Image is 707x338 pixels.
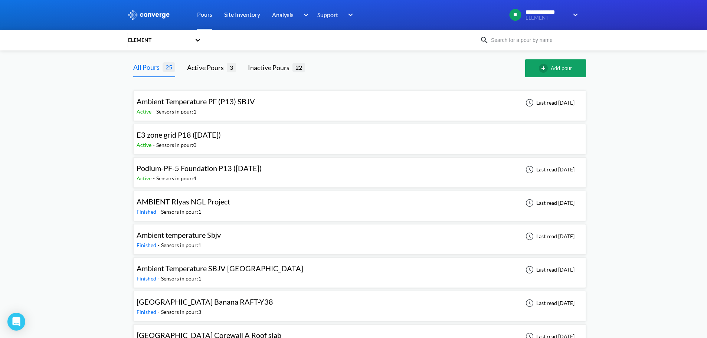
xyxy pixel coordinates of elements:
span: E3 zone grid P18 ([DATE]) [137,130,221,139]
span: - [153,175,156,181]
div: Inactive Pours [248,62,292,73]
span: Active [137,108,153,115]
span: - [158,275,161,282]
img: downArrow.svg [298,10,310,19]
button: Add pour [525,59,586,77]
div: Sensors in pour: 0 [156,141,196,149]
span: Ambient temperature Sbjv [137,230,221,239]
span: Support [317,10,338,19]
span: 22 [292,63,305,72]
img: logo_ewhite.svg [127,10,170,20]
span: - [158,309,161,315]
span: - [153,108,156,115]
div: Last read [DATE] [521,198,577,207]
div: Sensors in pour: 1 [161,208,201,216]
a: Ambient temperature SbjvFinished-Sensors in pour:1Last read [DATE] [133,233,586,239]
div: All Pours [133,62,163,72]
span: ELEMENT [526,15,568,21]
div: Sensors in pour: 1 [161,275,201,283]
div: Sensors in pour: 4 [156,174,196,183]
div: Last read [DATE] [521,165,577,174]
span: - [158,242,161,248]
a: Ambient Temperature SBJV [GEOGRAPHIC_DATA]Finished-Sensors in pour:1Last read [DATE] [133,266,586,272]
div: Open Intercom Messenger [7,313,25,331]
span: Podium-PF-5 Foundation P13 ([DATE]) [137,164,262,173]
a: Podium-PF-5 Foundation P13 ([DATE])Active-Sensors in pour:4Last read [DATE] [133,166,586,172]
span: - [158,209,161,215]
span: Active [137,142,153,148]
div: Last read [DATE] [521,265,577,274]
span: 25 [163,62,175,72]
span: Analysis [272,10,294,19]
div: Last read [DATE] [521,98,577,107]
a: E3 zone grid P18 ([DATE])Active-Sensors in pour:0 [133,132,586,139]
div: Sensors in pour: 1 [156,108,196,116]
input: Search for a pour by name [489,36,579,44]
span: [GEOGRAPHIC_DATA] Banana RAFT-Y38 [137,297,273,306]
span: Finished [137,309,158,315]
span: AMBIENT RIyas NGL Project [137,197,230,206]
div: Sensors in pour: 1 [161,241,201,249]
span: 3 [227,63,236,72]
span: Ambient Temperature PF (P13) SBJV [137,97,255,106]
img: downArrow.svg [343,10,355,19]
span: Active [137,175,153,181]
span: Ambient Temperature SBJV [GEOGRAPHIC_DATA] [137,264,303,273]
img: icon-search.svg [480,36,489,45]
a: AMBIENT RIyas NGL ProjectFinished-Sensors in pour:1Last read [DATE] [133,199,586,206]
div: Active Pours [187,62,227,73]
a: Ambient Temperature PF (P13) SBJVActive-Sensors in pour:1Last read [DATE] [133,99,586,105]
span: Finished [137,275,158,282]
a: [GEOGRAPHIC_DATA] Banana RAFT-Y38Finished-Sensors in pour:3Last read [DATE] [133,299,586,306]
span: - [153,142,156,148]
div: Last read [DATE] [521,299,577,308]
div: ELEMENT [127,36,191,44]
span: Finished [137,242,158,248]
div: Sensors in pour: 3 [161,308,201,316]
div: Last read [DATE] [521,232,577,241]
img: downArrow.svg [568,10,580,19]
span: Finished [137,209,158,215]
img: add-circle-outline.svg [539,64,551,73]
